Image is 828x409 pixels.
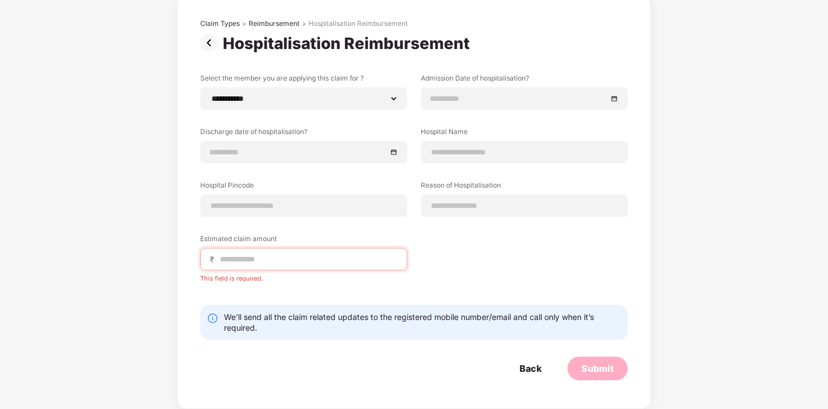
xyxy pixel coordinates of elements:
label: Hospital Name [421,127,628,141]
img: svg+xml;base64,PHN2ZyBpZD0iUHJldi0zMngzMiIgeG1sbnM9Imh0dHA6Ly93d3cudzMub3JnLzIwMDAvc3ZnIiB3aWR0aD... [200,34,223,52]
label: Hospital Pincode [200,180,407,194]
label: Select the member you are applying this claim for ? [200,73,407,87]
label: Estimated claim amount [200,234,407,248]
div: Submit [582,362,614,375]
div: > [242,19,246,28]
div: Back [519,362,541,375]
label: Reason of Hospitalisation [421,180,628,194]
img: svg+xml;base64,PHN2ZyBpZD0iSW5mby0yMHgyMCIgeG1sbnM9Imh0dHA6Ly93d3cudzMub3JnLzIwMDAvc3ZnIiB3aWR0aD... [207,313,218,324]
label: Admission Date of hospitalisation? [421,73,628,87]
label: Discharge date of hospitalisation? [200,127,407,141]
div: Claim Types [200,19,240,28]
div: > [302,19,306,28]
div: Hospitalisation Reimbursement [309,19,408,28]
div: We’ll send all the claim related updates to the registered mobile number/email and call only when... [224,312,621,333]
div: This field is required. [200,270,407,282]
div: Hospitalisation Reimbursement [223,34,474,53]
span: ₹ [210,254,219,265]
div: Reimbursement [249,19,300,28]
